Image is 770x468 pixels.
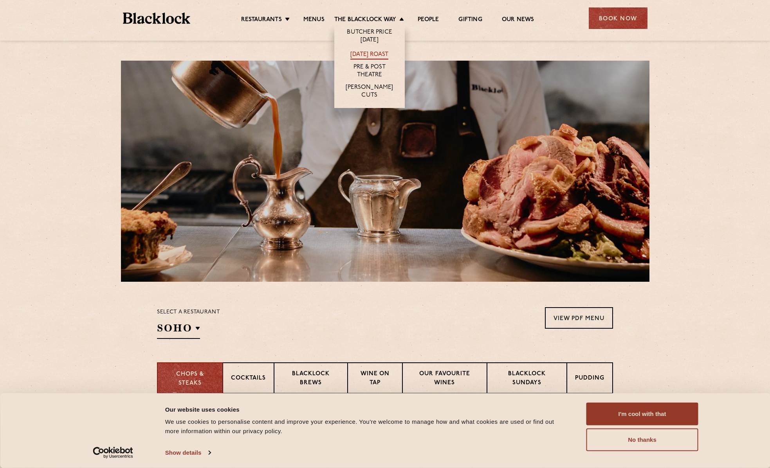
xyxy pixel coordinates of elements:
a: Show details [165,447,211,459]
a: Usercentrics Cookiebot - opens in a new window [79,447,147,459]
button: I'm cool with that [586,403,698,425]
img: BL_Textured_Logo-footer-cropped.svg [123,13,191,24]
a: Restaurants [241,16,282,25]
p: Wine on Tap [356,370,394,388]
div: Our website uses cookies [165,405,569,414]
p: Our favourite wines [411,370,478,388]
button: No thanks [586,428,698,451]
a: Menus [303,16,325,25]
a: The Blacklock Way [334,16,396,25]
a: Our News [502,16,534,25]
a: People [418,16,439,25]
p: Cocktails [231,374,266,384]
div: Book Now [589,7,647,29]
p: Chops & Steaks [166,370,215,388]
p: Blacklock Sundays [495,370,559,388]
h2: SOHO [157,321,200,339]
p: Pudding [575,374,604,384]
p: Blacklock Brews [282,370,339,388]
a: Gifting [458,16,482,25]
a: Butcher Price [DATE] [342,29,397,45]
a: Pre & Post Theatre [342,63,397,80]
a: [DATE] Roast [350,51,388,59]
a: [PERSON_NAME] Cuts [342,84,397,100]
a: View PDF Menu [545,307,613,329]
p: Select a restaurant [157,307,220,317]
div: We use cookies to personalise content and improve your experience. You're welcome to manage how a... [165,417,569,436]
